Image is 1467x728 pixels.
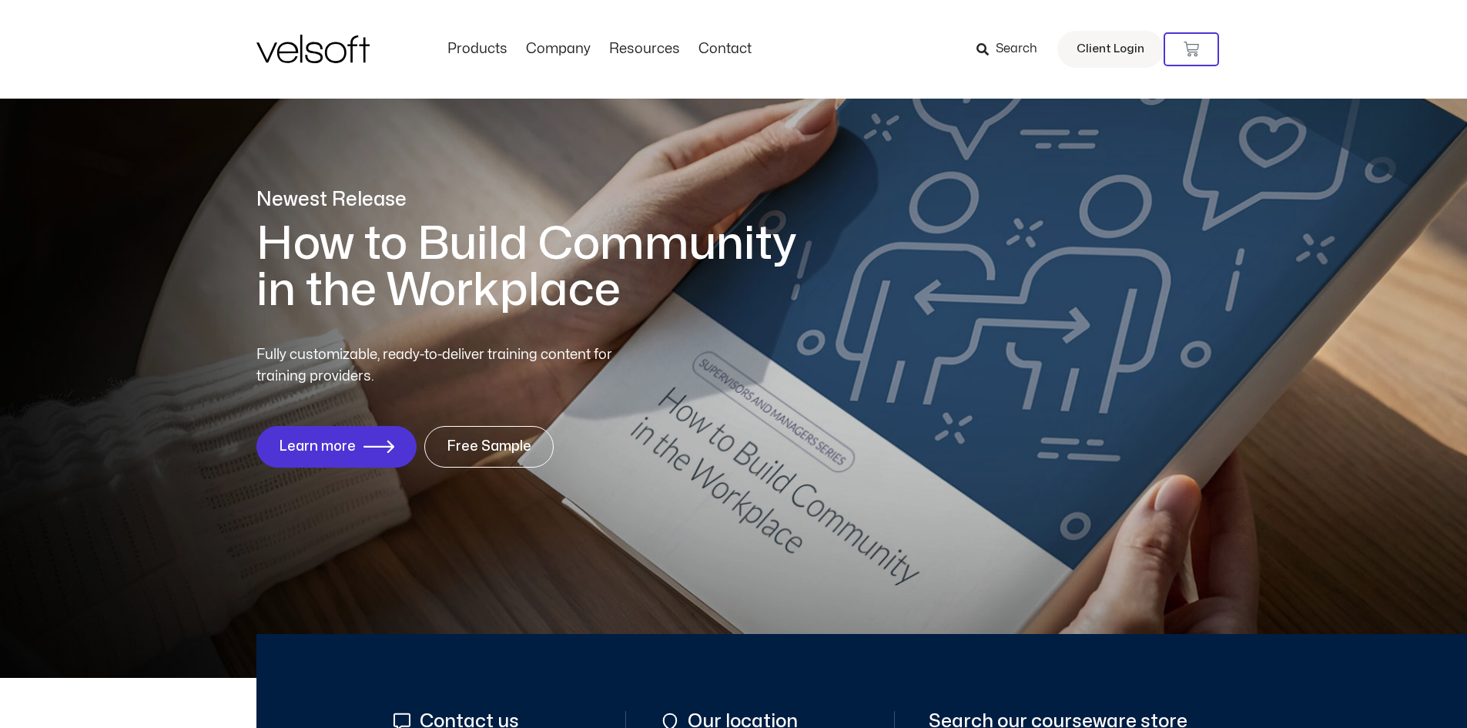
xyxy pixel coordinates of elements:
h1: How to Build Community in the Workplace [256,221,819,314]
span: Learn more [279,439,356,455]
span: Search [996,39,1037,59]
span: Free Sample [447,439,531,455]
a: ContactMenu Toggle [689,41,761,58]
a: Free Sample [424,426,554,468]
p: Fully customizable, ready-to-deliver training content for training providers. [256,344,640,387]
img: Velsoft Training Materials [256,35,370,63]
p: Newest Release [256,186,819,213]
a: ResourcesMenu Toggle [600,41,689,58]
a: Search [976,36,1048,62]
nav: Menu [438,41,761,58]
a: Learn more [256,426,417,468]
a: CompanyMenu Toggle [517,41,600,58]
a: Client Login [1057,31,1164,68]
span: Client Login [1077,39,1144,59]
a: ProductsMenu Toggle [438,41,517,58]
